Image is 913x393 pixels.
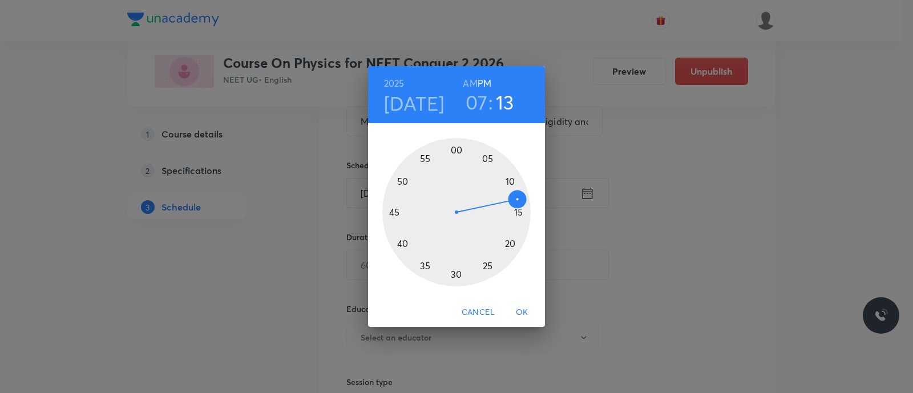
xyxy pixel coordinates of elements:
button: PM [478,75,491,91]
h3: : [488,90,493,114]
button: AM [463,75,477,91]
button: 07 [466,90,488,114]
button: 2025 [384,75,405,91]
button: [DATE] [384,91,445,115]
button: Cancel [457,302,499,323]
span: OK [508,305,536,319]
span: Cancel [462,305,495,319]
button: OK [504,302,540,323]
button: 13 [496,90,514,114]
